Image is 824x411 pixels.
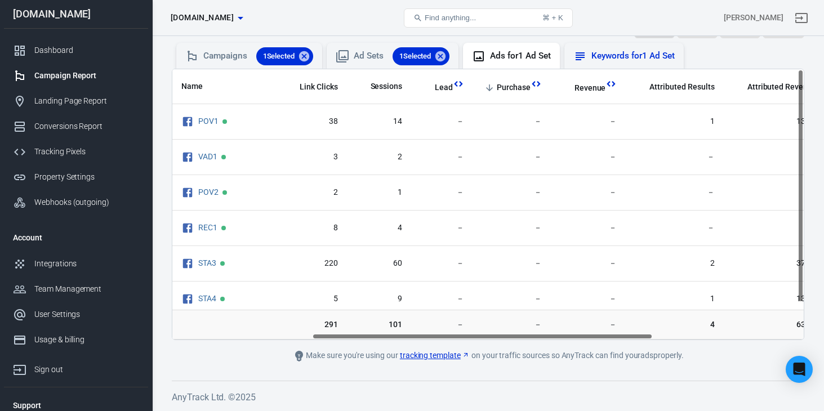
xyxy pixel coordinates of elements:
a: tracking template [400,350,470,361]
span: viviendofit.shop [171,11,234,25]
svg: This column is calculated from AnyTrack real-time data [453,78,464,90]
span: Active [221,155,226,159]
span: 60 [356,258,403,269]
span: 1 Selected [256,51,302,62]
div: [DOMAIN_NAME] [4,9,148,19]
svg: Facebook Ads [181,221,194,235]
span: The total revenue attributed according to your ad network (Facebook, Google, etc.) [747,80,817,93]
div: 1Selected [256,47,314,65]
span: － [482,151,542,163]
span: － [560,319,617,330]
div: Sign out [34,364,139,376]
a: Campaign Report [4,63,148,88]
div: Campaign Report [34,70,139,82]
span: Active [222,119,227,124]
span: Attributed Results [649,82,714,93]
span: － [560,151,617,163]
span: The total conversions attributed according to your ad network (Facebook, Google, etc.) [635,80,714,93]
span: Purchase [497,82,531,93]
div: Integrations [34,258,139,270]
a: STA4 [198,294,216,303]
span: － [733,187,817,198]
span: － [560,187,617,198]
div: Landing Page Report [34,95,139,107]
span: － [420,258,464,269]
div: Team Management [34,283,139,295]
button: Find anything...⌘ + K [404,8,573,28]
a: Sign out [788,5,815,32]
span: The total revenue attributed according to your ad network (Facebook, Google, etc.) [733,80,817,93]
div: scrollable content [172,69,804,339]
a: Property Settings [4,164,148,190]
span: Active [221,226,226,230]
span: Total revenue calculated by AnyTrack. [574,81,606,95]
div: Dashboard [34,44,139,56]
div: User Settings [34,309,139,320]
span: － [420,151,464,163]
div: Property Settings [34,171,139,183]
svg: Facebook Ads [181,150,194,164]
span: － [560,222,617,234]
div: Ad Sets [354,47,449,65]
span: 220 [285,258,338,269]
span: － [635,151,714,163]
span: 101 [356,319,403,330]
svg: Facebook Ads [181,115,194,128]
span: 13.24 [733,116,817,127]
span: 3 [285,151,338,163]
span: 9 [356,293,403,305]
a: POV1 [198,117,219,126]
span: 2 [635,258,714,269]
span: － [635,187,714,198]
div: Account id: E4RdZofE [724,12,783,24]
div: Usage & billing [34,334,139,346]
svg: Facebook Ads [181,292,194,306]
span: － [560,258,617,269]
span: － [482,187,542,198]
span: 8 [285,222,338,234]
span: － [733,151,817,163]
li: Account [4,224,148,251]
a: VAD1 [198,152,217,161]
span: 63.57 [733,319,817,330]
span: 14 [356,116,403,127]
div: Campaigns [203,47,313,65]
span: Revenue [574,83,606,94]
span: Name [181,81,203,92]
span: Lead [435,82,453,93]
a: STA3 [198,258,216,267]
span: 5 [285,293,338,305]
div: ⌘ + K [542,14,563,22]
span: 2 [285,187,338,198]
span: 1 Selected [393,51,438,62]
span: － [420,187,464,198]
a: REC1 [198,223,217,232]
span: 291 [285,319,338,330]
a: Dashboard [4,38,148,63]
span: 4 [635,319,714,330]
span: STA3 [198,259,218,267]
span: Find anything... [425,14,476,22]
a: Webhooks (outgoing) [4,190,148,215]
span: The number of clicks on links within the ad that led to advertiser-specified destinations [300,80,338,93]
a: Conversions Report [4,114,148,139]
span: Purchase [482,82,531,93]
button: [DOMAIN_NAME] [166,7,247,28]
span: 38 [285,116,338,127]
span: 37.09 [733,258,817,269]
span: POV2 [198,188,220,196]
span: － [420,116,464,127]
a: POV2 [198,187,219,196]
span: － [482,222,542,234]
a: Usage & billing [4,327,148,352]
span: Active [220,297,225,301]
span: 2 [356,151,403,163]
span: － [482,116,542,127]
svg: Facebook Ads [181,186,194,199]
span: Lead [420,82,453,93]
span: The number of clicks on links within the ad that led to advertiser-specified destinations [285,80,338,93]
svg: This column is calculated from AnyTrack real-time data [531,78,542,90]
span: － [420,319,464,330]
h6: AnyTrack Ltd. © 2025 [172,390,804,404]
span: 1 [635,116,714,127]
